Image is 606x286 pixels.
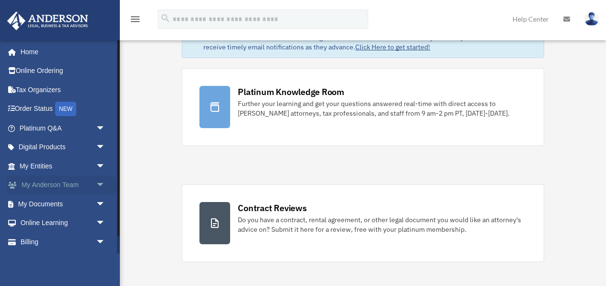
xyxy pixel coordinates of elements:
[55,102,76,116] div: NEW
[7,119,120,138] a: Platinum Q&Aarrow_drop_down
[182,68,544,146] a: Platinum Knowledge Room Further your learning and get your questions answered real-time with dire...
[7,61,120,81] a: Online Ordering
[7,156,120,176] a: My Entitiesarrow_drop_down
[238,86,344,98] div: Platinum Knowledge Room
[7,176,120,195] a: My Anderson Teamarrow_drop_down
[96,214,115,233] span: arrow_drop_down
[96,156,115,176] span: arrow_drop_down
[96,232,115,252] span: arrow_drop_down
[160,13,171,24] i: search
[238,99,526,118] div: Further your learning and get your questions answered real-time with direct access to [PERSON_NAM...
[238,202,306,214] div: Contract Reviews
[129,13,141,25] i: menu
[7,194,120,214] a: My Documentsarrow_drop_down
[129,17,141,25] a: menu
[7,42,115,61] a: Home
[355,43,430,51] a: Click Here to get started!
[96,138,115,157] span: arrow_drop_down
[7,251,120,271] a: Events Calendar
[96,119,115,138] span: arrow_drop_down
[96,194,115,214] span: arrow_drop_down
[4,12,91,30] img: Anderson Advisors Platinum Portal
[7,138,120,157] a: Digital Productsarrow_drop_down
[7,80,120,99] a: Tax Organizers
[7,232,120,251] a: Billingarrow_drop_down
[182,184,544,262] a: Contract Reviews Do you have a contract, rental agreement, or other legal document you would like...
[584,12,599,26] img: User Pic
[238,215,526,234] div: Do you have a contract, rental agreement, or other legal document you would like an attorney's ad...
[7,214,120,233] a: Online Learningarrow_drop_down
[96,176,115,195] span: arrow_drop_down
[7,99,120,119] a: Order StatusNEW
